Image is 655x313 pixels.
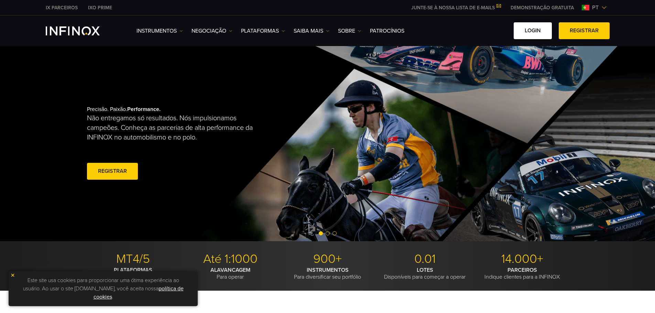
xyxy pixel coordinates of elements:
[46,26,116,35] a: INFINOX Logo
[282,251,374,267] p: 900+
[83,4,117,11] a: INFINOX
[332,231,337,235] span: Go to slide 3
[559,22,610,39] a: Registrar
[192,27,232,35] a: NEGOCIAÇÃO
[282,267,374,280] p: Para diversificar seu portfólio
[87,251,179,267] p: MT4/5
[589,3,601,12] span: pt
[10,273,15,278] img: yellow close icon
[87,95,304,192] div: Precisão. Paixão.
[137,27,183,35] a: Instrumentos
[379,267,471,280] p: Disponíveis para começar a operar
[114,267,152,273] strong: PLATAFORMAS
[406,5,505,11] a: JUNTE-SE À NOSSA LISTA DE E-MAILS
[338,27,361,35] a: SOBRE
[127,106,161,113] strong: Performance.
[87,163,138,180] a: Registrar
[41,4,83,11] a: INFINOX
[507,267,537,273] strong: PARCEIROS
[294,27,329,35] a: Saiba mais
[505,4,579,11] a: INFINOX MENU
[514,22,552,39] a: Login
[307,267,349,273] strong: INSTRUMENTOS
[326,231,330,235] span: Go to slide 2
[370,27,404,35] a: Patrocínios
[87,267,179,280] p: Com ferramentas de trading modernas
[476,251,568,267] p: 14.000+
[184,267,276,280] p: Para operar
[184,251,276,267] p: Até 1:1000
[417,267,433,273] strong: LOTES
[12,275,194,303] p: Este site usa cookies para proporcionar uma ótima experiência ao usuário. Ao usar o site [DOMAIN_...
[241,27,285,35] a: PLATAFORMAS
[87,113,260,142] p: Não entregamos só resultados. Nós impulsionamos campeões. Conheça as parcerias de alta performanc...
[319,231,323,235] span: Go to slide 1
[476,267,568,280] p: Indique clientes para a INFINOX
[379,251,471,267] p: 0.01
[210,267,250,273] strong: ALAVANCAGEM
